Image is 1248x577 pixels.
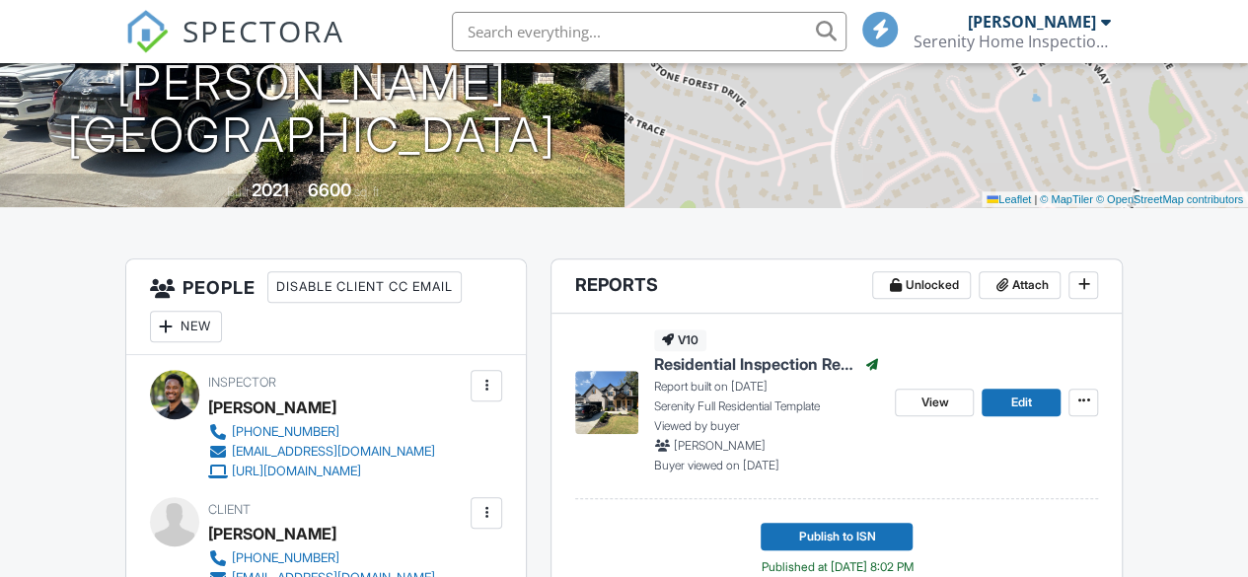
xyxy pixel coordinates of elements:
div: 2021 [252,180,289,200]
a: [PHONE_NUMBER] [208,548,435,568]
div: [URL][DOMAIN_NAME] [232,464,361,479]
div: [PERSON_NAME] [968,12,1096,32]
a: © MapTiler [1040,193,1093,205]
span: Inspector [208,375,276,390]
a: © OpenStreetMap contributors [1096,193,1243,205]
div: 6600 [308,180,351,200]
a: Leaflet [987,193,1031,205]
img: The Best Home Inspection Software - Spectora [125,10,169,53]
div: New [150,311,222,342]
div: [PERSON_NAME] [208,393,336,422]
span: Client [208,502,251,517]
div: [PHONE_NUMBER] [232,424,339,440]
div: Disable Client CC Email [267,271,462,303]
a: SPECTORA [125,27,344,68]
a: [EMAIL_ADDRESS][DOMAIN_NAME] [208,442,435,462]
div: [EMAIL_ADDRESS][DOMAIN_NAME] [232,444,435,460]
a: [URL][DOMAIN_NAME] [208,462,435,481]
div: [PERSON_NAME] [208,519,336,548]
span: Built [227,184,249,199]
div: Serenity Home Inspections [914,32,1111,51]
span: sq. ft. [354,184,382,199]
span: SPECTORA [183,10,344,51]
div: [PHONE_NUMBER] [232,550,339,566]
input: Search everything... [452,12,846,51]
a: [PHONE_NUMBER] [208,422,435,442]
span: | [1034,193,1037,205]
h3: People [126,259,527,355]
